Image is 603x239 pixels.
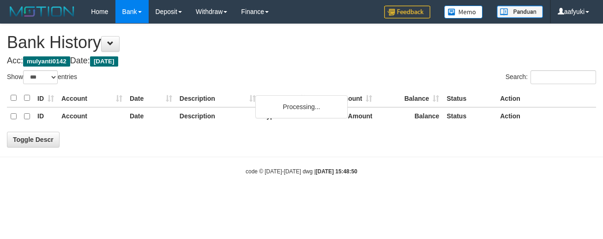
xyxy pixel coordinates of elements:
th: Account [58,107,126,125]
th: Status [443,107,496,125]
th: Action [496,89,596,107]
label: Show entries [7,70,77,84]
img: panduan.png [497,6,543,18]
th: Date [126,107,176,125]
th: Type [259,89,310,107]
h4: Acc: Date: [7,56,596,66]
h1: Bank History [7,33,596,52]
th: Description [176,107,259,125]
span: mulyanti0142 [23,56,70,67]
th: Account [58,89,126,107]
input: Search: [531,70,596,84]
img: Button%20Memo.svg [444,6,483,18]
th: Balance [376,89,443,107]
th: Date [126,89,176,107]
th: Description [176,89,259,107]
th: ID [34,89,58,107]
a: Toggle Descr [7,132,60,147]
th: Status [443,89,496,107]
img: MOTION_logo.png [7,5,77,18]
label: Search: [506,70,596,84]
div: Processing... [255,95,348,118]
th: ID [34,107,58,125]
th: Amount [310,89,376,107]
strong: [DATE] 15:48:50 [316,168,357,175]
img: Feedback.jpg [384,6,430,18]
select: Showentries [23,70,58,84]
th: Balance [376,107,443,125]
small: code © [DATE]-[DATE] dwg | [246,168,357,175]
th: Action [496,107,596,125]
span: [DATE] [90,56,118,67]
